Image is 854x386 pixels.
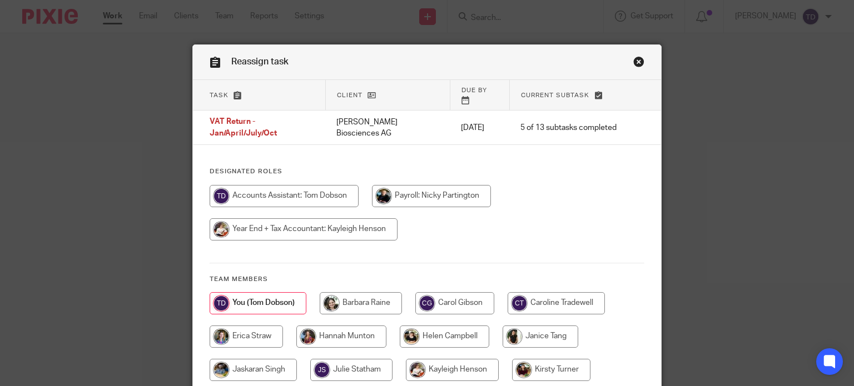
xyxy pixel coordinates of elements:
[336,117,439,139] p: [PERSON_NAME] Biosciences AG
[633,56,644,71] a: Close this dialog window
[509,111,628,145] td: 5 of 13 subtasks completed
[461,87,487,93] span: Due by
[337,92,363,98] span: Client
[210,118,277,138] span: VAT Return - Jan/April/July/Oct
[461,122,498,133] p: [DATE]
[231,57,289,66] span: Reassign task
[210,92,229,98] span: Task
[521,92,589,98] span: Current subtask
[210,275,645,284] h4: Team members
[210,167,645,176] h4: Designated Roles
